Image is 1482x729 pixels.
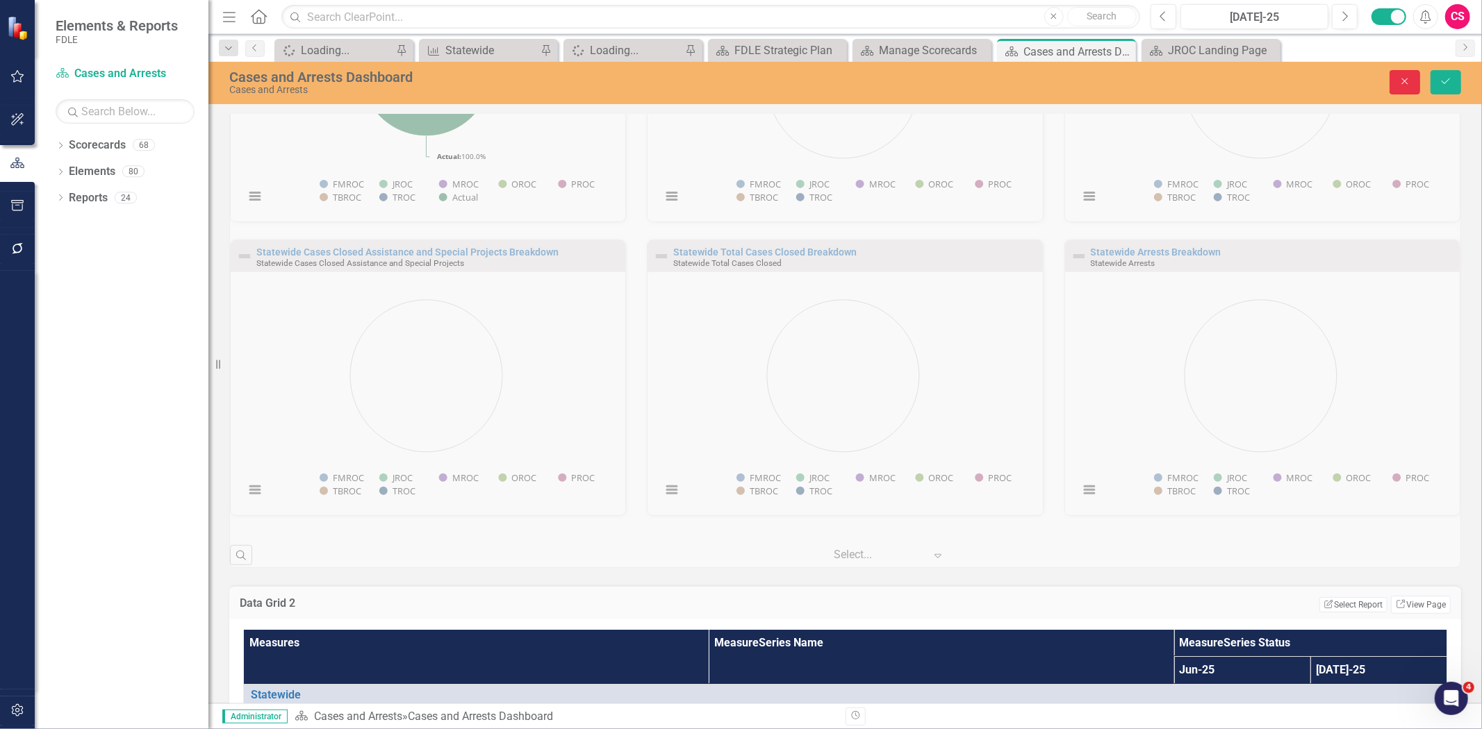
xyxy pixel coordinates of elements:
[69,137,126,153] a: Scorecards
[1391,596,1451,614] a: View Page
[56,34,178,45] small: FDLE
[711,42,843,59] a: FDLE Strategic Plan
[445,42,537,59] div: Statewide
[56,17,178,34] span: Elements & Reports
[567,42,682,59] a: Loading...
[1180,4,1328,29] button: [DATE]-25
[133,140,155,151] div: 68
[856,42,988,59] a: Manage Scorecards
[281,5,1140,29] input: Search ClearPoint...
[56,99,195,124] input: Search Below...
[251,689,1440,701] a: Statewide
[1319,597,1387,612] button: Select Report
[301,42,393,59] div: Loading...
[1145,42,1277,59] a: JROC Landing Page
[222,710,288,723] span: Administrator
[408,710,553,723] div: Cases and Arrests Dashboard
[422,42,537,59] a: Statewide
[69,190,108,206] a: Reports
[314,710,402,723] a: Cases and Arrests
[1445,4,1470,29] button: CS
[240,597,600,610] h3: Data Grid 2
[229,69,923,85] div: Cases and Arrests Dashboard
[6,15,32,41] img: ClearPoint Strategy
[278,42,393,59] a: Loading...
[122,166,145,178] div: 80
[1463,682,1474,693] span: 4
[1067,7,1137,26] button: Search
[1087,10,1117,22] span: Search
[1185,9,1324,26] div: [DATE]-25
[56,66,195,82] a: Cases and Arrests
[69,164,115,180] a: Elements
[1168,42,1277,59] div: JROC Landing Page
[590,42,682,59] div: Loading...
[115,192,137,203] div: 24
[1023,43,1133,60] div: Cases and Arrests Dashboard
[229,85,923,95] div: Cases and Arrests
[1435,682,1468,715] iframe: Intercom live chat
[295,709,835,725] div: »
[879,42,988,59] div: Manage Scorecards
[734,42,843,59] div: FDLE Strategic Plan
